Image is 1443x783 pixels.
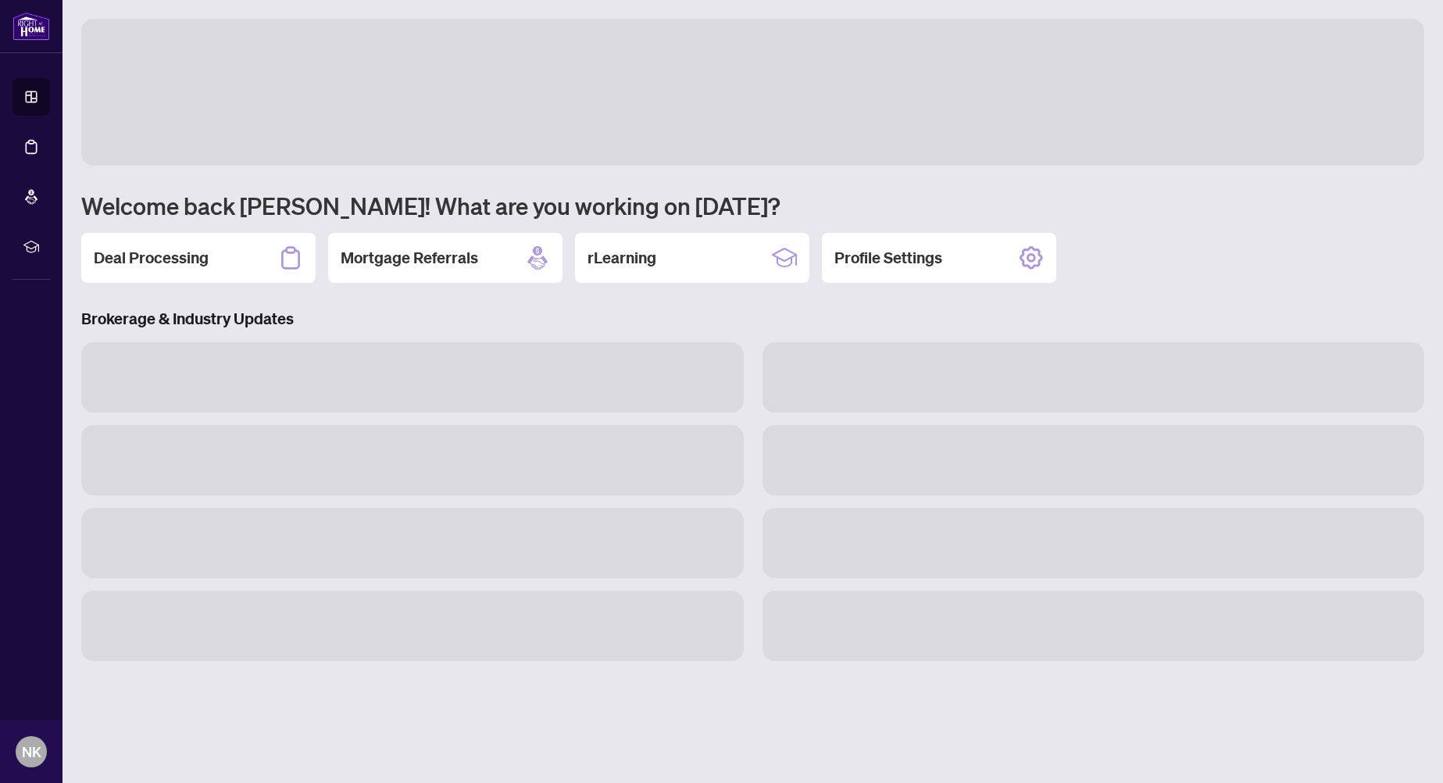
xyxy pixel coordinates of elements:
h3: Brokerage & Industry Updates [81,308,1424,330]
h2: Profile Settings [834,247,942,269]
h2: Mortgage Referrals [341,247,478,269]
span: NK [22,741,41,763]
h2: Deal Processing [94,247,209,269]
h2: rLearning [588,247,656,269]
img: logo [13,12,50,41]
h1: Welcome back [PERSON_NAME]! What are you working on [DATE]? [81,191,1424,220]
